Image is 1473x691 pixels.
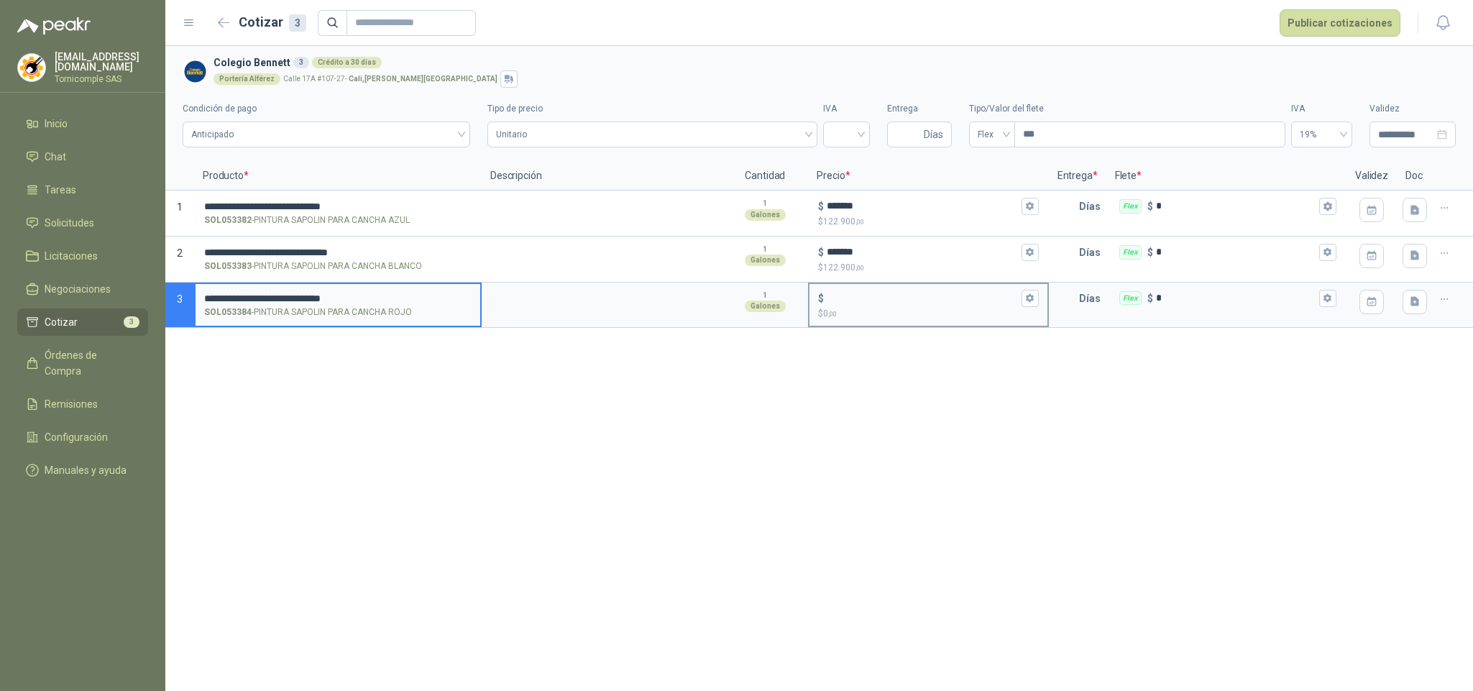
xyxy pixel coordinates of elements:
[1319,244,1336,261] button: Flex $
[827,293,1018,303] input: $$0,00
[45,248,98,264] span: Licitaciones
[1079,192,1106,221] p: Días
[1291,102,1352,116] label: IVA
[1022,290,1039,307] button: $$0,00
[818,244,824,260] p: $
[204,260,422,273] p: - PINTURA SAPOLIN PARA CANCHA BLANCO
[1147,198,1153,214] p: $
[1147,244,1153,260] p: $
[1079,284,1106,313] p: Días
[204,293,472,304] input: SOL053384-PINTURA SAPOLIN PARA CANCHA ROJO
[763,244,767,255] p: 1
[17,424,148,451] a: Configuración
[745,301,786,312] div: Galones
[289,14,306,32] div: 3
[823,102,870,116] label: IVA
[1319,290,1336,307] button: Flex $
[855,218,864,226] span: ,00
[17,308,148,336] a: Cotizar3
[855,264,864,272] span: ,00
[45,281,111,297] span: Negociaciones
[1119,199,1142,214] div: Flex
[978,124,1006,145] span: Flex
[17,209,148,237] a: Solicitudes
[1022,244,1039,261] button: $$122.900,00
[496,124,809,145] span: Unitario
[45,347,134,379] span: Órdenes de Compra
[818,290,824,306] p: $
[183,102,470,116] label: Condición de pago
[214,73,280,85] div: Portería Alférez
[887,102,952,116] label: Entrega
[823,216,864,226] span: 122.900
[312,57,382,68] div: Crédito a 30 días
[763,290,767,301] p: 1
[45,429,108,445] span: Configuración
[969,102,1285,116] label: Tipo/Valor del flete
[17,457,148,484] a: Manuales y ayuda
[45,149,66,165] span: Chat
[1022,198,1039,215] button: $$122.900,00
[1156,247,1316,257] input: Flex $
[745,255,786,266] div: Galones
[17,390,148,418] a: Remisiones
[17,342,148,385] a: Órdenes de Compra
[17,143,148,170] a: Chat
[183,59,208,84] img: Company Logo
[17,17,91,35] img: Logo peakr
[1369,102,1456,116] label: Validez
[239,12,306,32] h2: Cotizar
[722,162,808,191] p: Cantidad
[177,201,183,213] span: 1
[808,162,1048,191] p: Precio
[204,201,472,212] input: SOL053382-PINTURA SAPOLIN PARA CANCHA AZUL
[482,162,722,191] p: Descripción
[177,247,183,259] span: 2
[1049,162,1106,191] p: Entrega
[45,182,76,198] span: Tareas
[1156,293,1316,303] input: Flex $
[1397,162,1433,191] p: Doc
[1147,290,1153,306] p: $
[204,306,252,319] strong: SOL053384
[17,110,148,137] a: Inicio
[17,176,148,203] a: Tareas
[745,209,786,221] div: Galones
[18,54,45,81] img: Company Logo
[17,275,148,303] a: Negociaciones
[818,261,1038,275] p: $
[1119,245,1142,260] div: Flex
[924,122,943,147] span: Días
[204,214,252,227] strong: SOL053382
[194,162,482,191] p: Producto
[1079,238,1106,267] p: Días
[283,75,497,83] p: Calle 17A #107-27 -
[124,316,139,328] span: 3
[45,116,68,132] span: Inicio
[293,57,309,68] div: 3
[1346,162,1397,191] p: Validez
[823,308,837,319] span: 0
[55,75,148,83] p: Tornicomple SAS
[1106,162,1346,191] p: Flete
[818,215,1038,229] p: $
[45,396,98,412] span: Remisiones
[1280,9,1400,37] button: Publicar cotizaciones
[214,55,1450,70] h3: Colegio Bennett
[177,293,183,305] span: 3
[1319,198,1336,215] button: Flex $
[45,215,94,231] span: Solicitudes
[818,198,824,214] p: $
[191,124,462,145] span: Anticipado
[818,307,1038,321] p: $
[823,262,864,273] span: 122.900
[827,247,1018,257] input: $$122.900,00
[1300,124,1344,145] span: 19%
[17,242,148,270] a: Licitaciones
[45,462,127,478] span: Manuales y ayuda
[204,260,252,273] strong: SOL053383
[349,75,497,83] strong: Cali , [PERSON_NAME][GEOGRAPHIC_DATA]
[204,306,412,319] p: - PINTURA SAPOLIN PARA CANCHA ROJO
[1119,291,1142,306] div: Flex
[828,310,837,318] span: ,00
